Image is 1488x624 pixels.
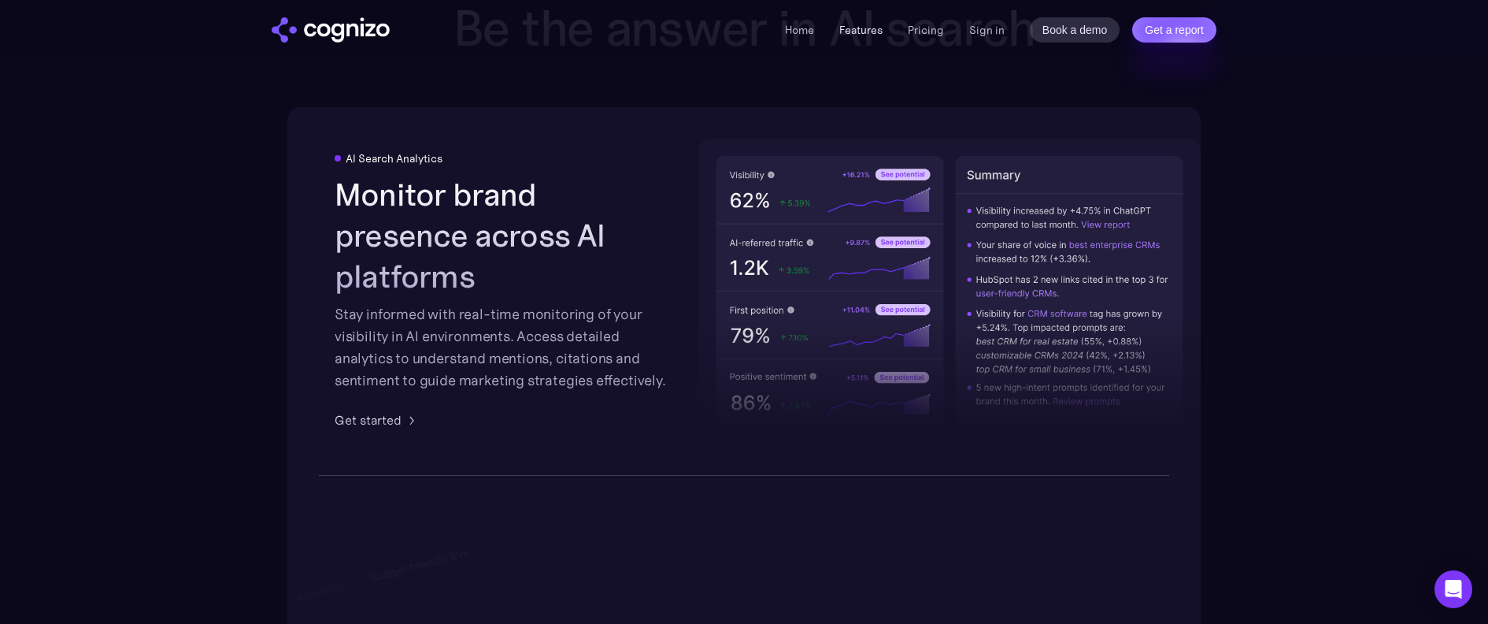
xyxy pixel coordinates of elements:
[908,23,944,37] a: Pricing
[969,20,1005,39] a: Sign in
[698,139,1201,444] img: AI visibility metrics performance insights
[346,152,442,165] div: AI Search Analytics
[272,17,390,43] a: home
[1030,17,1120,43] a: Book a demo
[1132,17,1216,43] a: Get a report
[335,303,672,392] div: Stay informed with real-time monitoring of your visibility in AI environments. Access detailed an...
[335,410,420,429] a: Get started
[1434,570,1472,608] div: Open Intercom Messenger
[839,23,883,37] a: Features
[335,410,402,429] div: Get started
[785,23,814,37] a: Home
[335,174,672,297] h2: Monitor brand presence across AI platforms
[272,17,390,43] img: cognizo logo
